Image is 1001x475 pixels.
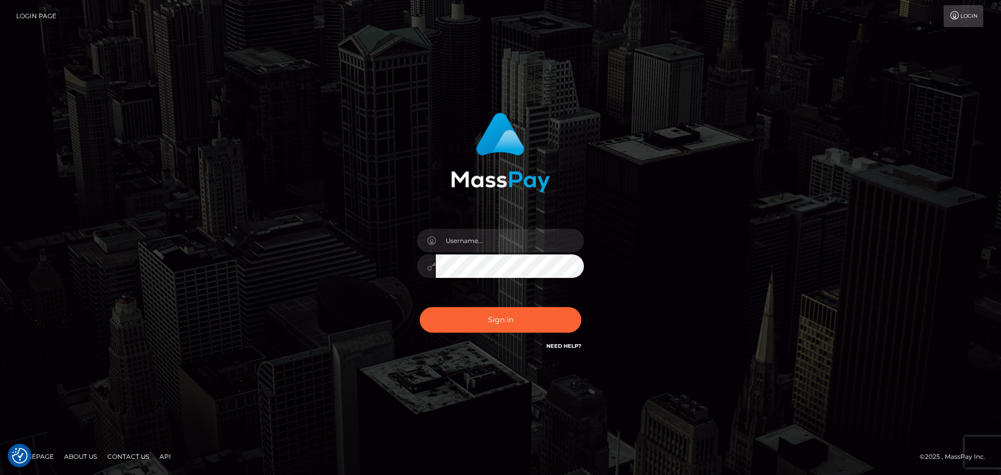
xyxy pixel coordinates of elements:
[436,229,584,252] input: Username...
[103,448,153,465] a: Contact Us
[12,448,28,464] img: Revisit consent button
[16,5,56,27] a: Login Page
[546,343,581,349] a: Need Help?
[920,451,993,462] div: © 2025 , MassPay Inc.
[944,5,983,27] a: Login
[420,307,581,333] button: Sign in
[11,448,58,465] a: Homepage
[451,113,550,192] img: MassPay Login
[155,448,175,465] a: API
[12,448,28,464] button: Consent Preferences
[60,448,101,465] a: About Us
